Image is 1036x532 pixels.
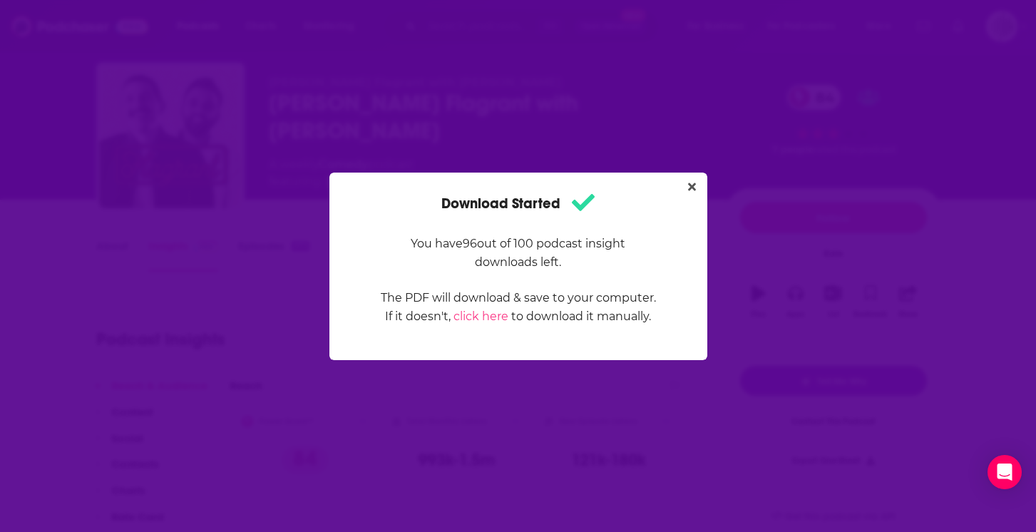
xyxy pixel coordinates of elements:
[682,178,702,196] button: Close
[441,190,595,218] h1: Download Started
[988,455,1022,489] div: Open Intercom Messenger
[380,235,657,272] p: You have 96 out of 100 podcast insight downloads left.
[380,289,657,326] p: The PDF will download & save to your computer. If it doesn't, to download it manually.
[453,310,508,323] a: click here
